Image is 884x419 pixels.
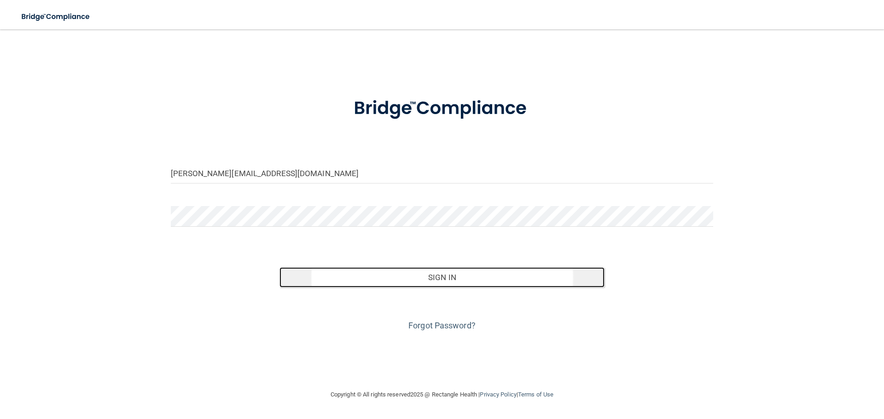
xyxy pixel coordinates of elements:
div: Copyright © All rights reserved 2025 @ Rectangle Health | | [274,380,610,409]
a: Forgot Password? [408,321,476,330]
a: Terms of Use [518,391,553,398]
input: Email [171,163,713,184]
a: Privacy Policy [480,391,516,398]
button: Sign In [279,267,605,287]
img: bridge_compliance_login_screen.278c3ca4.svg [14,7,99,26]
img: bridge_compliance_login_screen.278c3ca4.svg [335,85,549,132]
